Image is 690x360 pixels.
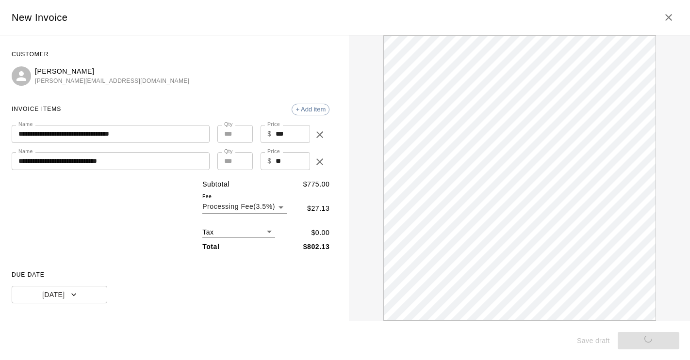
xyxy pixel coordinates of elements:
label: Name [18,121,33,128]
button: Close [659,8,678,27]
button: delete [310,152,329,172]
p: [PERSON_NAME] [35,66,189,77]
label: Price [267,121,280,128]
span: DUE DATE [12,267,329,283]
p: Subtotal [202,179,230,189]
p: $ [267,156,271,166]
p: $ [267,129,271,139]
p: $ 775.00 [303,179,330,189]
span: MESSAGE [12,319,329,334]
span: Optional [49,318,84,335]
span: INVOICE ITEMS [12,102,61,117]
label: Name [18,148,33,155]
span: CUSTOMER [12,47,329,63]
b: Total [202,243,219,250]
button: delete [310,125,329,144]
span: + Add item [292,106,329,113]
div: + Add item [292,104,329,115]
p: $ 0.00 [311,228,329,238]
label: Qty [224,148,233,155]
button: [DATE] [12,286,107,304]
label: Price [267,148,280,155]
div: Processing Fee ( 3.5 % ) [202,201,287,214]
label: Fee [202,192,212,200]
span: [PERSON_NAME][EMAIL_ADDRESS][DOMAIN_NAME] [35,77,189,86]
h5: New Invoice [12,11,68,24]
label: Qty [224,121,233,128]
p: $ 27.13 [307,203,329,214]
b: $ 802.13 [303,243,330,250]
